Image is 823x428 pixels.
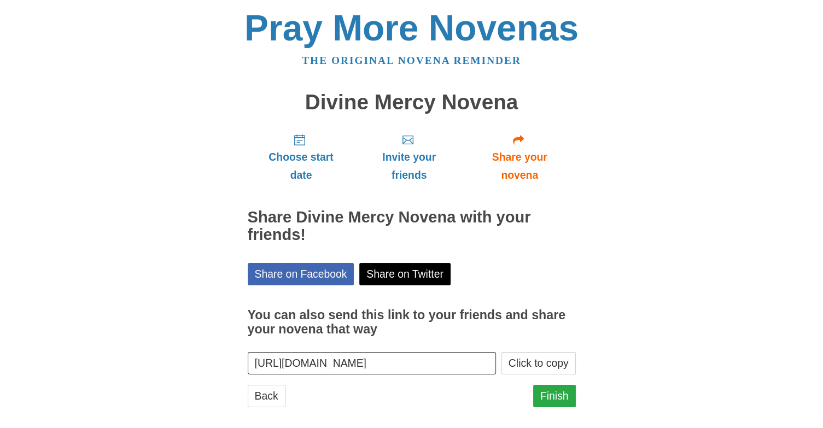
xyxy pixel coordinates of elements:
a: Share on Facebook [248,263,354,285]
button: Click to copy [501,352,576,374]
span: Invite your friends [365,148,452,184]
h3: You can also send this link to your friends and share your novena that way [248,308,576,336]
a: Invite your friends [354,125,463,190]
a: The original novena reminder [302,55,521,66]
a: Pray More Novenas [244,8,579,48]
h2: Share Divine Mercy Novena with your friends! [248,209,576,244]
span: Choose start date [259,148,344,184]
h1: Divine Mercy Novena [248,91,576,114]
a: Share on Twitter [359,263,451,285]
a: Back [248,385,285,407]
a: Choose start date [248,125,355,190]
a: Share your novena [464,125,576,190]
span: Share your novena [475,148,565,184]
a: Finish [533,385,576,407]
